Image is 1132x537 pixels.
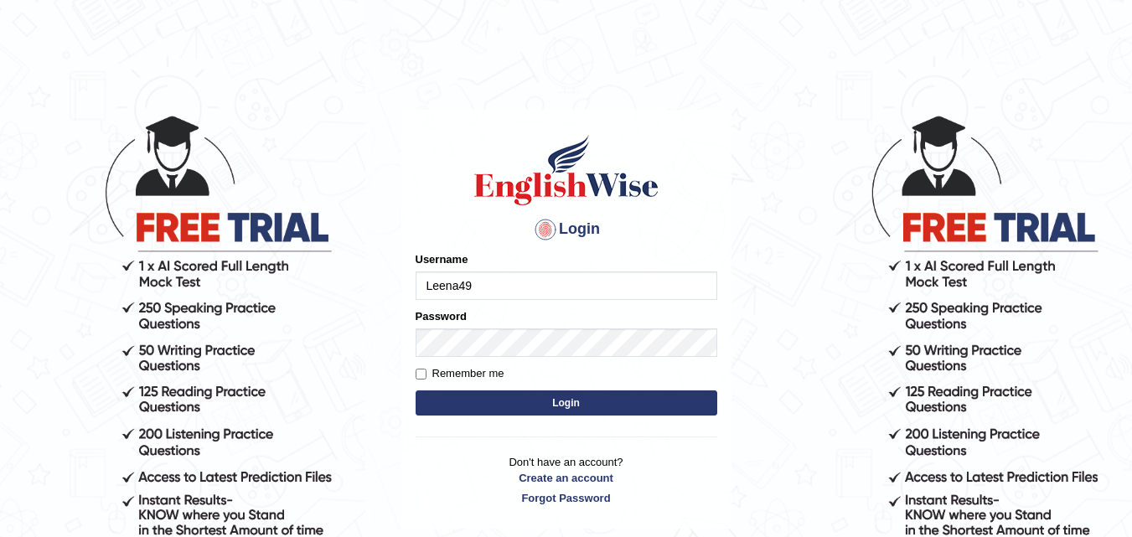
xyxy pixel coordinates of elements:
[416,365,504,382] label: Remember me
[416,390,717,416] button: Login
[416,308,467,324] label: Password
[416,251,468,267] label: Username
[471,132,662,208] img: Logo of English Wise sign in for intelligent practice with AI
[416,490,717,506] a: Forgot Password
[416,470,717,486] a: Create an account
[416,216,717,243] h4: Login
[416,454,717,506] p: Don't have an account?
[416,369,426,380] input: Remember me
